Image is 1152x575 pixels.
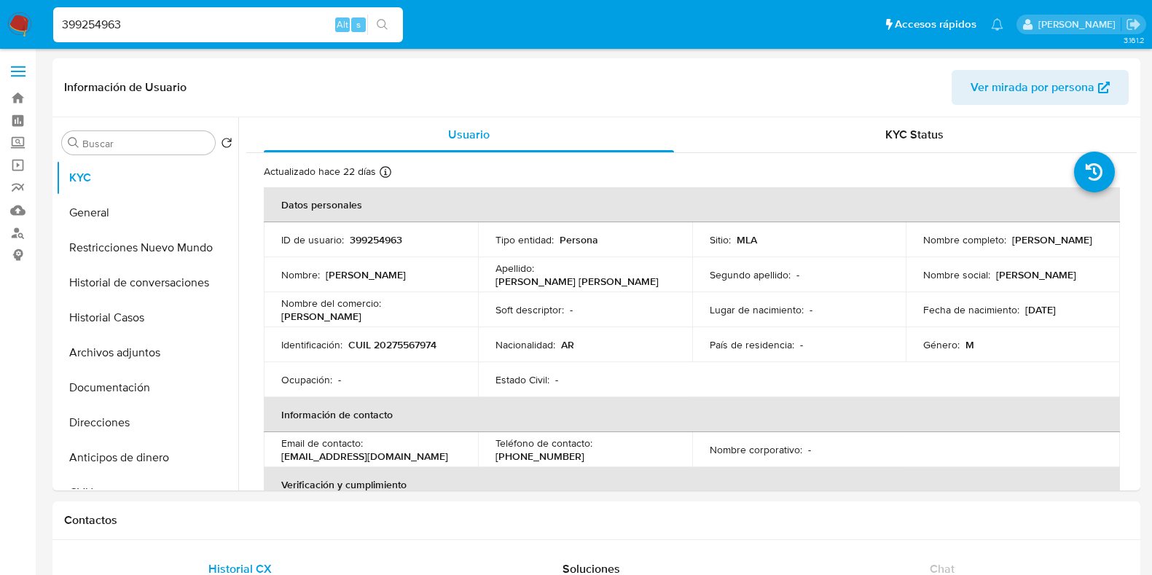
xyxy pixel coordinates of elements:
p: - [570,303,573,316]
button: Archivos adjuntos [56,335,238,370]
th: Verificación y cumplimiento [264,467,1120,502]
p: MLA [737,233,757,246]
p: - [800,338,803,351]
p: Identificación : [281,338,342,351]
p: M [965,338,974,351]
p: Sitio : [710,233,731,246]
p: Tipo entidad : [495,233,554,246]
p: Nombre : [281,268,320,281]
p: [PERSON_NAME] [1012,233,1092,246]
p: Nombre corporativo : [710,443,802,456]
button: Anticipos de dinero [56,440,238,475]
p: Actualizado hace 22 días [264,165,376,179]
p: AR [561,338,574,351]
p: - [808,443,811,456]
button: Volver al orden por defecto [221,137,232,153]
p: Nombre social : [923,268,990,281]
p: - [338,373,341,386]
a: Salir [1126,17,1141,32]
input: Buscar [82,137,209,150]
th: Información de contacto [264,397,1120,432]
p: CUIL 20275567974 [348,338,436,351]
span: s [356,17,361,31]
p: Persona [560,233,598,246]
button: Historial Casos [56,300,238,335]
button: search-icon [367,15,397,35]
span: Ver mirada por persona [971,70,1094,105]
p: Segundo apellido : [710,268,791,281]
p: - [555,373,558,386]
p: [PERSON_NAME] [996,268,1076,281]
button: Direcciones [56,405,238,440]
input: Buscar usuario o caso... [53,15,403,34]
p: ID de usuario : [281,233,344,246]
p: Apellido : [495,262,534,275]
button: Ver mirada por persona [952,70,1129,105]
p: [EMAIL_ADDRESS][DOMAIN_NAME] [281,450,448,463]
p: Nombre del comercio : [281,297,381,310]
button: Historial de conversaciones [56,265,238,300]
button: General [56,195,238,230]
p: Soft descriptor : [495,303,564,316]
p: 399254963 [350,233,402,246]
p: [PHONE_NUMBER] [495,450,584,463]
p: País de residencia : [710,338,794,351]
p: Estado Civil : [495,373,549,386]
span: KYC Status [885,126,944,143]
h1: Contactos [64,513,1129,528]
p: [PERSON_NAME] [326,268,406,281]
button: KYC [56,160,238,195]
button: CVU [56,475,238,510]
p: [PERSON_NAME] [281,310,361,323]
p: Teléfono de contacto : [495,437,592,450]
p: Género : [923,338,960,351]
p: [DATE] [1025,303,1056,316]
button: Restricciones Nuevo Mundo [56,230,238,265]
span: Usuario [448,126,490,143]
th: Datos personales [264,187,1120,222]
p: noelia.huarte@mercadolibre.com [1038,17,1121,31]
p: Nacionalidad : [495,338,555,351]
a: Notificaciones [991,18,1003,31]
p: Lugar de nacimiento : [710,303,804,316]
button: Buscar [68,137,79,149]
p: Fecha de nacimiento : [923,303,1019,316]
span: Alt [337,17,348,31]
p: [PERSON_NAME] [PERSON_NAME] [495,275,659,288]
p: Email de contacto : [281,437,363,450]
p: - [810,303,812,316]
h1: Información de Usuario [64,80,187,95]
p: Ocupación : [281,373,332,386]
button: Documentación [56,370,238,405]
p: Nombre completo : [923,233,1006,246]
p: - [796,268,799,281]
span: Accesos rápidos [895,17,976,32]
